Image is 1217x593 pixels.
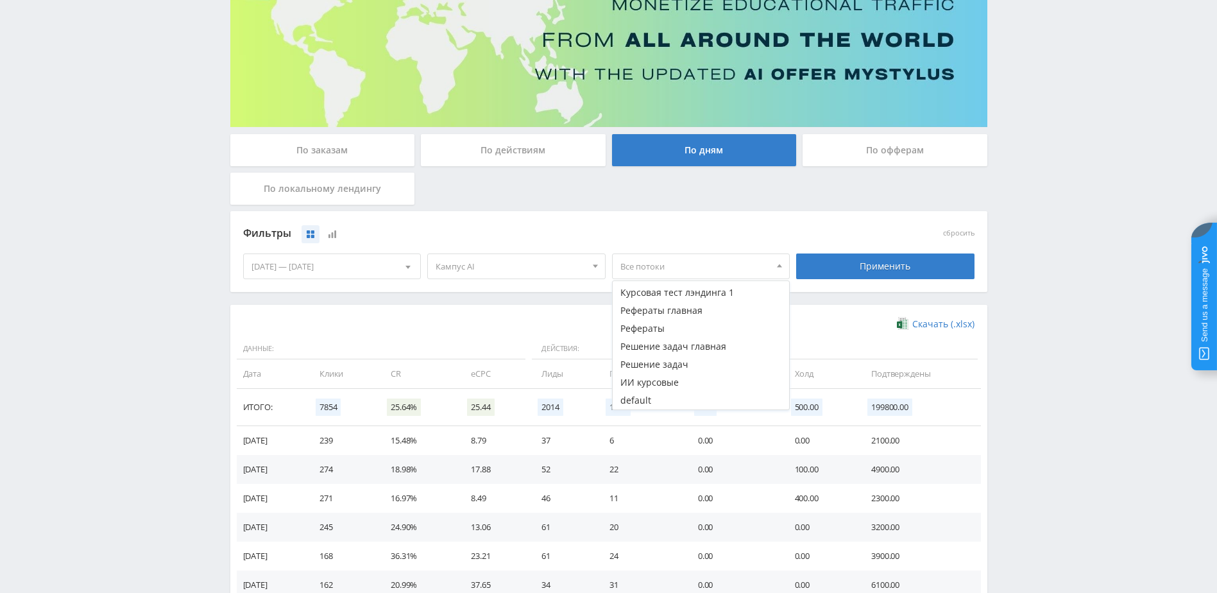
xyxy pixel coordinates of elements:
[897,318,974,331] a: Скачать (.xlsx)
[458,513,529,542] td: 13.06
[782,455,859,484] td: 100.00
[307,513,378,542] td: 245
[613,302,790,320] button: Рефераты главная
[458,484,529,513] td: 8.49
[307,542,378,571] td: 168
[943,229,974,237] button: сбросить
[529,455,597,484] td: 52
[858,513,980,542] td: 3200.00
[613,374,790,391] button: ИИ курсовые
[897,317,908,330] img: xlsx
[597,426,685,455] td: 6
[378,484,458,513] td: 16.97%
[458,426,529,455] td: 8.79
[529,359,597,388] td: Лиды
[458,455,529,484] td: 17.88
[613,284,790,302] button: Курсовая тест лэндинга 1
[782,359,859,388] td: Холд
[436,254,586,279] span: Кампус AI
[597,359,685,388] td: Продажи
[237,513,307,542] td: [DATE]
[529,542,597,571] td: 61
[230,173,415,205] div: По локальному лендингу
[858,484,980,513] td: 2300.00
[237,542,307,571] td: [DATE]
[307,426,378,455] td: 239
[685,513,782,542] td: 0.00
[782,426,859,455] td: 0.00
[244,254,421,279] div: [DATE] — [DATE]
[858,542,980,571] td: 3900.00
[529,484,597,513] td: 46
[782,542,859,571] td: 0.00
[606,399,631,416] span: 1008
[613,320,790,338] button: Рефераты
[378,513,458,542] td: 24.90%
[858,359,980,388] td: Подтверждены
[387,399,421,416] span: 25.64%
[307,484,378,513] td: 271
[538,399,563,416] span: 2014
[791,399,822,416] span: 500.00
[858,455,980,484] td: 4900.00
[421,134,606,166] div: По действиям
[613,338,790,356] button: Решение задач главная
[532,338,682,360] span: Действия:
[782,513,859,542] td: 0.00
[613,391,790,409] button: default
[529,426,597,455] td: 37
[685,484,782,513] td: 0.00
[237,455,307,484] td: [DATE]
[912,319,974,329] span: Скачать (.xlsx)
[858,426,980,455] td: 2100.00
[803,134,987,166] div: По офферам
[597,513,685,542] td: 20
[378,426,458,455] td: 15.48%
[316,399,341,416] span: 7854
[230,134,415,166] div: По заказам
[529,513,597,542] td: 61
[237,338,526,360] span: Данные:
[782,484,859,513] td: 400.00
[688,338,978,360] span: Финансы:
[307,455,378,484] td: 274
[378,359,458,388] td: CR
[237,426,307,455] td: [DATE]
[467,399,494,416] span: 25.44
[796,254,974,279] div: Применить
[685,426,782,455] td: 0.00
[597,484,685,513] td: 11
[378,455,458,484] td: 18.98%
[612,134,797,166] div: По дням
[867,399,912,416] span: 199800.00
[307,359,378,388] td: Клики
[597,542,685,571] td: 24
[597,455,685,484] td: 22
[237,484,307,513] td: [DATE]
[243,224,790,243] div: Фильтры
[458,359,529,388] td: eCPC
[237,389,307,426] td: Итого:
[613,356,790,374] button: Решение задач
[237,359,307,388] td: Дата
[458,542,529,571] td: 23.21
[620,254,770,279] span: Все потоки
[378,542,458,571] td: 36.31%
[685,455,782,484] td: 0.00
[685,542,782,571] td: 0.00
